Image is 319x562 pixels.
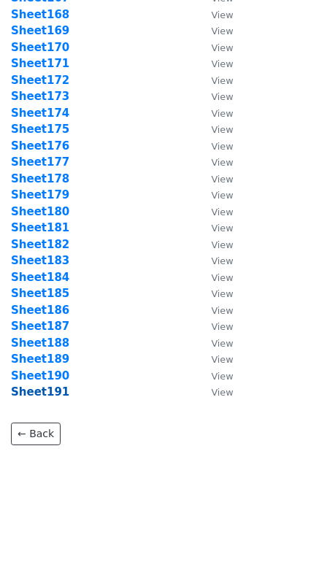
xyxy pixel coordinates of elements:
[196,271,233,284] a: View
[11,336,69,350] a: Sheet188
[211,223,233,234] small: View
[196,90,233,103] a: View
[11,423,61,445] a: ← Back
[211,42,233,53] small: View
[11,188,69,201] a: Sheet179
[11,139,69,153] a: Sheet176
[11,155,69,169] a: Sheet177
[11,107,69,120] a: Sheet174
[246,492,319,562] iframe: Chat Widget
[196,57,233,70] a: View
[211,174,233,185] small: View
[211,354,233,365] small: View
[211,26,233,36] small: View
[211,9,233,20] small: View
[211,288,233,299] small: View
[11,57,69,70] a: Sheet171
[196,139,233,153] a: View
[196,74,233,87] a: View
[11,24,69,37] a: Sheet169
[196,155,233,169] a: View
[11,90,69,103] a: Sheet173
[196,221,233,234] a: View
[196,24,233,37] a: View
[11,41,69,54] a: Sheet170
[11,238,69,251] a: Sheet182
[196,172,233,185] a: View
[211,255,233,266] small: View
[11,320,69,333] a: Sheet187
[211,141,233,152] small: View
[11,221,69,234] a: Sheet181
[196,123,233,136] a: View
[11,287,69,300] a: Sheet185
[211,338,233,349] small: View
[196,385,233,399] a: View
[11,271,69,284] a: Sheet184
[211,321,233,332] small: View
[211,75,233,86] small: View
[211,207,233,218] small: View
[211,239,233,250] small: View
[211,371,233,382] small: View
[11,304,69,317] a: Sheet186
[196,287,233,300] a: View
[211,91,233,102] small: View
[196,205,233,218] a: View
[11,254,69,267] a: Sheet183
[196,8,233,21] a: View
[11,8,69,21] a: Sheet168
[211,124,233,135] small: View
[211,272,233,283] small: View
[196,238,233,251] a: View
[196,188,233,201] a: View
[196,336,233,350] a: View
[196,320,233,333] a: View
[196,254,233,267] a: View
[11,172,69,185] a: Sheet178
[196,353,233,366] a: View
[11,205,69,218] a: Sheet180
[211,190,233,201] small: View
[196,304,233,317] a: View
[211,58,233,69] small: View
[196,107,233,120] a: View
[11,123,69,136] a: Sheet175
[196,369,233,382] a: View
[11,385,69,399] a: Sheet191
[196,41,233,54] a: View
[11,74,69,87] a: Sheet172
[211,108,233,119] small: View
[211,157,233,168] small: View
[211,387,233,398] small: View
[211,305,233,316] small: View
[11,369,69,382] a: Sheet190
[11,353,69,366] a: Sheet189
